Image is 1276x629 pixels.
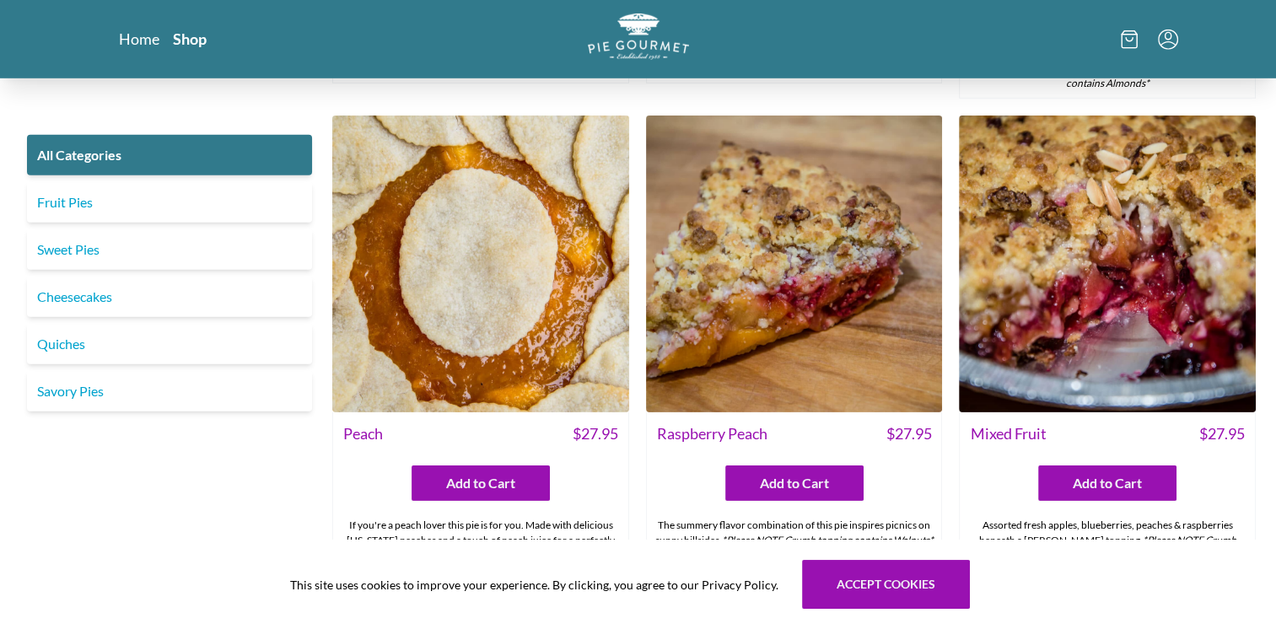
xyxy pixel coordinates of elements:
[802,560,970,609] button: Accept cookies
[657,422,767,445] span: Raspberry Peach
[1199,422,1245,445] span: $ 27.95
[27,182,312,223] a: Fruit Pies
[646,116,943,412] img: Raspberry Peach
[412,465,550,501] button: Add to Cart
[970,422,1046,445] span: Mixed Fruit
[27,229,312,270] a: Sweet Pies
[960,511,1255,570] div: Assorted fresh apples, blueberries, peaches & raspberries beneath a [PERSON_NAME] topping.
[588,13,689,65] a: Logo
[343,422,383,445] span: Peach
[647,511,942,555] div: The summery flavor combination of this pie inspires picnics on sunny hillsides.
[760,473,829,493] span: Add to Cart
[27,277,312,317] a: Cheesecakes
[119,29,159,49] a: Home
[573,422,618,445] span: $ 27.95
[722,534,934,546] em: *Please NOTE Crumb topping contains Walnuts*
[333,511,628,600] div: If you're a peach lover this pie is for you. Made with delicious [US_STATE] peaches and a touch o...
[886,422,931,445] span: $ 27.95
[1038,465,1176,501] button: Add to Cart
[290,576,778,594] span: This site uses cookies to improve your experience. By clicking, you agree to our Privacy Policy.
[1073,473,1142,493] span: Add to Cart
[588,13,689,60] img: logo
[725,465,864,501] button: Add to Cart
[1049,534,1236,562] em: *Please NOTE Crumb topping contains Walnuts*
[27,135,312,175] a: All Categories
[332,116,629,412] img: Peach
[446,473,515,493] span: Add to Cart
[1158,30,1178,50] button: Menu
[959,116,1256,412] img: Mixed Fruit
[27,371,312,411] a: Savory Pies
[173,29,207,49] a: Shop
[27,324,312,364] a: Quiches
